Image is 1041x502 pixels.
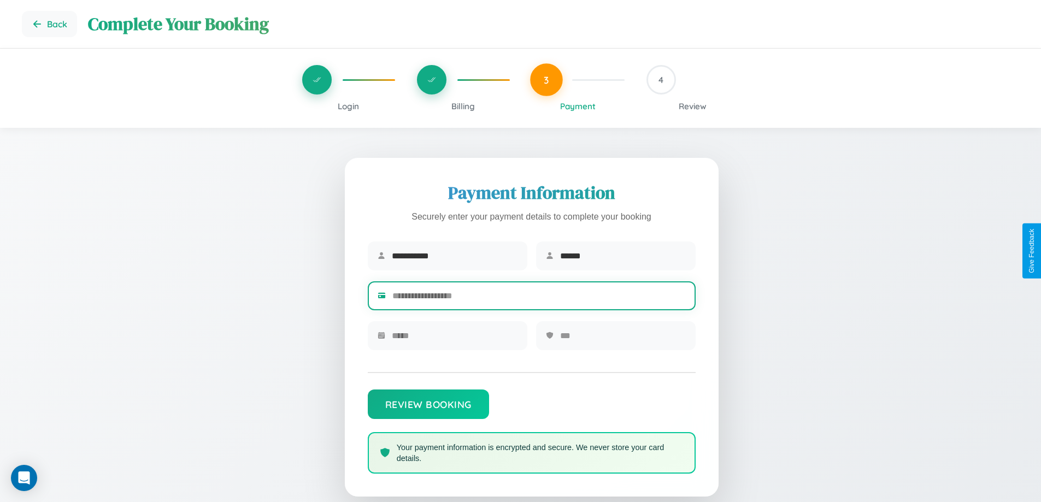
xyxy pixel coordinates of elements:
p: Your payment information is encrypted and secure. We never store your card details. [397,442,684,464]
div: Open Intercom Messenger [11,465,37,491]
span: 4 [658,74,663,85]
span: Billing [451,101,475,111]
span: Review [679,101,707,111]
p: Securely enter your payment details to complete your booking [368,209,696,225]
span: Payment [560,101,596,111]
h1: Complete Your Booking [88,12,1019,36]
button: Review Booking [368,389,489,419]
span: 3 [544,74,549,86]
div: Give Feedback [1028,229,1036,273]
button: Go back [22,11,77,37]
h2: Payment Information [368,181,696,205]
span: Login [338,101,359,111]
